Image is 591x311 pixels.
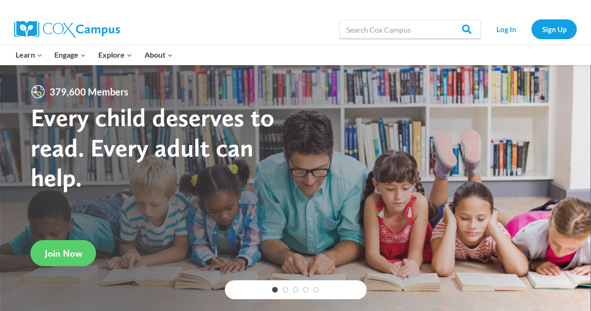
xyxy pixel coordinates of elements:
[14,21,120,38] img: Cox Campus
[31,102,274,192] strong: Every child deserves to read. Every adult can help.
[313,287,319,293] a: 5
[486,19,527,39] a: Log In
[46,84,132,99] span: 379,600 Members
[531,19,577,39] a: Sign Up
[339,20,481,39] input: Search Cox Campus
[486,19,577,39] nav: Secondary Navigation
[98,49,132,61] span: Explore
[9,45,179,65] nav: Primary Navigation
[283,287,288,293] a: 2
[31,240,96,266] a: Join Now
[303,287,308,293] a: 4
[272,287,278,293] a: 1
[293,287,299,293] a: 3
[145,49,173,61] span: About
[54,49,86,61] span: Engage
[16,49,43,61] span: Learn
[45,248,82,259] span: Join Now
